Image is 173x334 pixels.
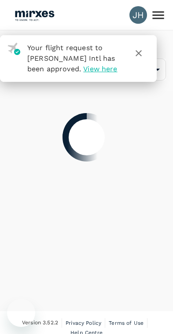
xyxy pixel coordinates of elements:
a: Privacy Policy [66,318,101,328]
h1: Trips [7,30,33,59]
span: View here [83,65,117,73]
span: Version 3.52.2 [22,319,58,327]
iframe: Button to launch messaging window [7,299,35,327]
span: Terms of Use [109,320,144,326]
img: Mirxes Holding Pte Ltd [14,5,55,25]
div: JH [129,6,147,24]
span: Your flight request to [PERSON_NAME] Intl has been approved. [27,44,115,73]
a: Terms of Use [109,318,144,328]
span: Privacy Policy [66,320,101,326]
img: flight-approved [7,43,20,55]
